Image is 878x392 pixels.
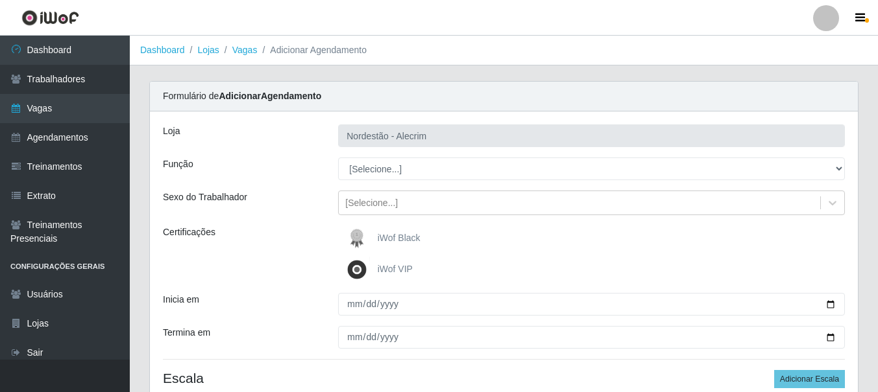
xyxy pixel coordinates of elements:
label: Função [163,157,193,171]
strong: Adicionar Agendamento [219,91,321,101]
span: iWof VIP [378,264,413,274]
a: Vagas [232,45,258,55]
button: Adicionar Escala [774,370,845,388]
label: Certificações [163,225,215,239]
label: Inicia em [163,293,199,306]
label: Loja [163,124,180,138]
span: iWof Black [378,233,421,243]
a: Dashboard [140,45,185,55]
input: 00/00/0000 [338,293,845,316]
label: Sexo do Trabalhador [163,190,247,204]
a: Lojas [197,45,219,55]
h4: Escala [163,370,845,386]
img: CoreUI Logo [21,10,79,26]
img: iWof Black [344,225,375,251]
input: 00/00/0000 [338,326,845,349]
img: iWof VIP [344,257,375,282]
nav: breadcrumb [130,36,878,65]
div: Formulário de [150,82,858,111]
div: [Selecione...] [345,196,398,210]
li: Adicionar Agendamento [257,43,367,57]
label: Termina em [163,326,210,340]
